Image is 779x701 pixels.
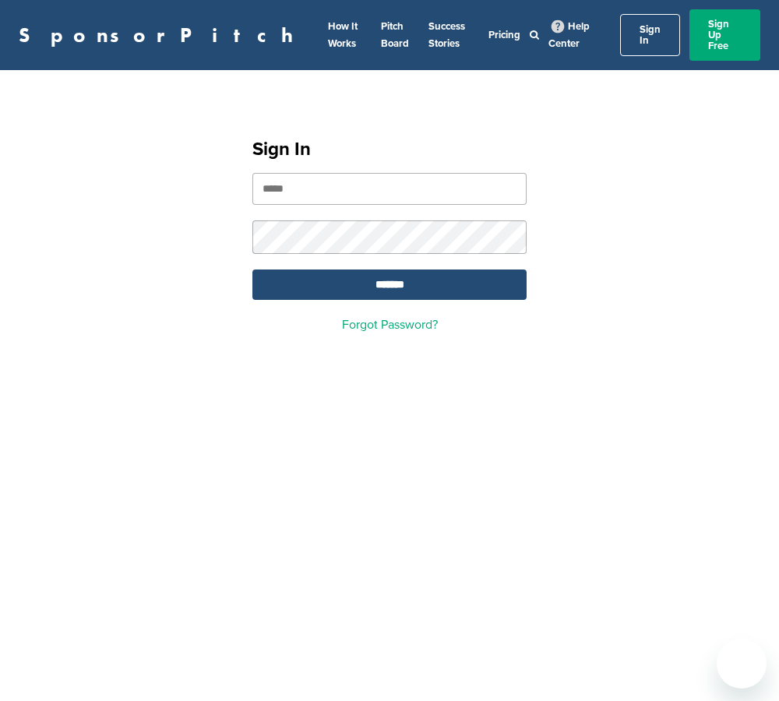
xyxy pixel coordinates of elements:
a: Sign Up Free [689,9,760,61]
a: SponsorPitch [19,25,303,45]
h1: Sign In [252,136,527,164]
a: Help Center [548,17,590,53]
iframe: Button to launch messaging window [717,639,767,689]
a: Pitch Board [381,20,409,50]
a: Pricing [488,29,520,41]
a: Success Stories [428,20,465,50]
a: How It Works [328,20,358,50]
a: Sign In [620,14,680,56]
a: Forgot Password? [342,317,438,333]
